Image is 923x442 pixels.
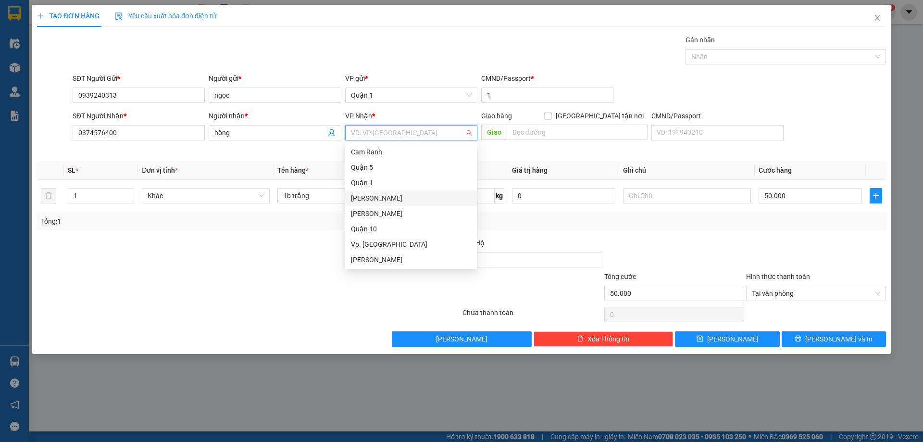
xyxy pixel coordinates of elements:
[604,273,636,280] span: Tổng cước
[115,12,216,20] span: Yêu cầu xuất hóa đơn điện tử
[436,334,487,344] span: [PERSON_NAME]
[351,147,472,157] div: Cam Ranh
[461,307,603,324] div: Chưa thanh toán
[37,12,100,20] span: TẠO ĐƠN HÀNG
[351,177,472,188] div: Quận 1
[345,206,477,221] div: Phan Rang
[351,88,472,102] span: Quận 1
[351,254,472,265] div: [PERSON_NAME]
[351,162,472,173] div: Quận 5
[345,73,477,84] div: VP gửi
[481,112,512,120] span: Giao hàng
[651,111,784,121] div: CMND/Passport
[782,331,886,347] button: printer[PERSON_NAME] và In
[277,166,309,174] span: Tên hàng
[870,188,882,203] button: plus
[392,331,532,347] button: [PERSON_NAME]
[68,166,75,174] span: SL
[345,144,477,160] div: Cam Ranh
[351,208,472,219] div: [PERSON_NAME]
[795,335,801,343] span: printer
[752,286,880,301] span: Tại văn phòng
[142,166,178,174] span: Đơn vị tính
[746,273,810,280] label: Hình thức thanh toán
[481,73,613,84] div: CMND/Passport
[277,188,405,203] input: VD: Bàn, Ghế
[345,112,372,120] span: VP Nhận
[345,221,477,237] div: Quận 10
[73,73,205,84] div: SĐT Người Gửi
[759,166,792,174] span: Cước hàng
[619,161,755,180] th: Ghi chú
[462,239,485,247] span: Thu Hộ
[870,192,882,200] span: plus
[805,334,873,344] span: [PERSON_NAME] và In
[864,5,891,32] button: Close
[351,224,472,234] div: Quận 10
[495,188,504,203] span: kg
[73,111,205,121] div: SĐT Người Nhận
[345,237,477,252] div: Vp. Cam Hải
[209,73,341,84] div: Người gửi
[41,188,56,203] button: delete
[507,125,648,140] input: Dọc đường
[707,334,759,344] span: [PERSON_NAME]
[148,189,264,203] span: Khác
[697,335,703,343] span: save
[345,141,477,152] div: Văn phòng không hợp lệ
[209,111,341,121] div: Người nhận
[587,334,629,344] span: Xóa Thông tin
[534,331,674,347] button: deleteXóa Thông tin
[351,239,472,250] div: Vp. [GEOGRAPHIC_DATA]
[345,175,477,190] div: Quận 1
[351,193,472,203] div: [PERSON_NAME]
[675,331,779,347] button: save[PERSON_NAME]
[623,188,751,203] input: Ghi Chú
[512,188,615,203] input: 0
[686,36,715,44] label: Gán nhãn
[512,166,548,174] span: Giá trị hàng
[552,111,648,121] span: [GEOGRAPHIC_DATA] tận nơi
[345,160,477,175] div: Quận 5
[345,190,477,206] div: Lê Hồng Phong
[328,129,336,137] span: user-add
[37,13,44,19] span: plus
[577,335,584,343] span: delete
[115,13,123,20] img: icon
[481,125,507,140] span: Giao
[345,252,477,267] div: Cam Đức
[873,14,881,22] span: close
[41,216,356,227] div: Tổng: 1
